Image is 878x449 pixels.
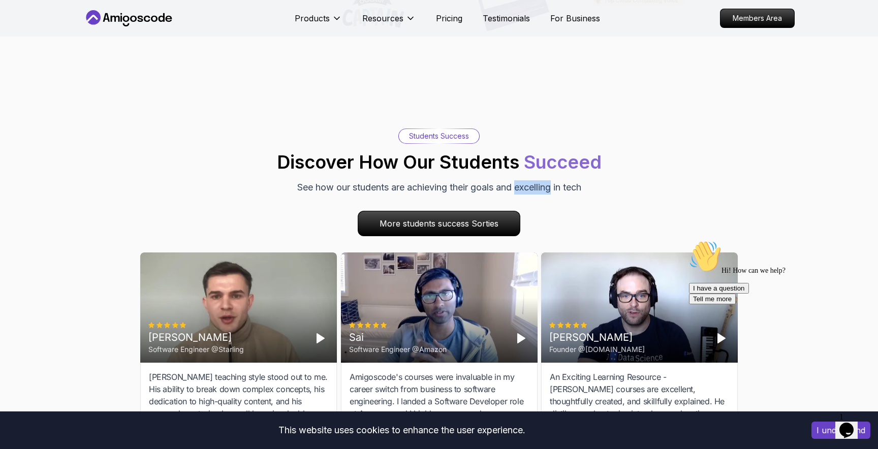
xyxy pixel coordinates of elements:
a: Members Area [720,9,795,28]
div: Software Engineer @Amazon [349,344,447,355]
iframe: chat widget [685,236,868,403]
div: This website uses cookies to enhance the user experience. [8,419,796,441]
button: I have a question [4,47,64,57]
a: More students success Sorties [358,211,520,236]
p: See how our students are achieving their goals and excelling in tech [297,180,581,195]
button: Tell me more [4,57,51,68]
p: Products [295,12,330,24]
span: Succeed [524,151,602,173]
div: [PERSON_NAME] [549,330,645,344]
h2: Discover How Our Students [277,152,602,172]
button: Play [312,330,329,346]
a: Testimonials [483,12,530,24]
button: Resources [362,12,416,33]
p: Resources [362,12,403,24]
img: :wave: [4,4,37,37]
iframe: chat widget [835,408,868,439]
button: Products [295,12,342,33]
p: Students Success [409,131,469,141]
div: Software Engineer @Starling [148,344,244,355]
button: Accept cookies [811,422,870,439]
p: More students success Sorties [358,211,520,236]
span: Hi! How can we help? [4,30,101,38]
button: Play [513,330,529,346]
a: For Business [550,12,600,24]
div: Sai [349,330,447,344]
div: [PERSON_NAME] [148,330,244,344]
a: Pricing [436,12,462,24]
p: Members Area [720,9,794,27]
div: Founder @[DOMAIN_NAME] [549,344,645,355]
div: Amigoscode's courses were invaluable in my career switch from business to software engineering. I... [350,371,529,444]
div: 👋Hi! How can we help?I have a questionTell me more [4,4,187,68]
